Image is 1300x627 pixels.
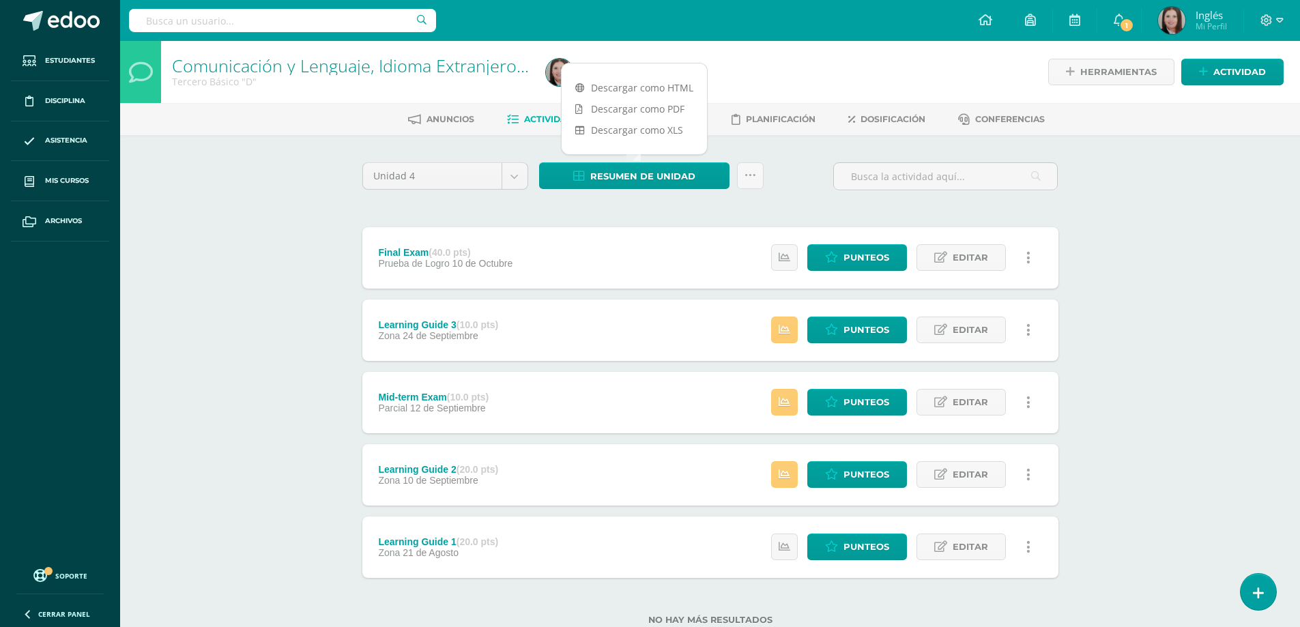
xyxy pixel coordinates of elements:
strong: (20.0 pts) [457,464,498,475]
a: Conferencias [958,108,1045,130]
img: e03ec1ec303510e8e6f60bf4728ca3bf.png [546,59,573,86]
a: Unidad 4 [363,163,528,189]
a: Actividad [1181,59,1284,85]
span: 21 de Agosto [403,547,459,558]
span: Cerrar panel [38,609,90,619]
span: Punteos [843,390,889,415]
span: Asistencia [45,135,87,146]
span: Mis cursos [45,175,89,186]
a: Asistencia [11,121,109,162]
a: Comunicación y Lenguaje, Idioma Extranjero Inglés [172,54,566,77]
span: Anuncios [427,114,474,124]
span: Punteos [843,317,889,342]
span: Prueba de Logro [378,258,449,269]
a: Herramientas [1048,59,1174,85]
span: Parcial [378,403,407,413]
span: Planificación [746,114,815,124]
span: 24 de Septiembre [403,330,478,341]
h1: Comunicación y Lenguaje, Idioma Extranjero Inglés [172,56,530,75]
a: Anuncios [408,108,474,130]
strong: (10.0 pts) [457,319,498,330]
a: Punteos [807,317,907,343]
input: Busca un usuario... [129,9,436,32]
span: 12 de Septiembre [410,403,486,413]
span: Editar [953,390,988,415]
a: Archivos [11,201,109,242]
div: Learning Guide 3 [378,319,498,330]
div: Mid-term Exam [378,392,489,403]
span: Mi Perfil [1196,20,1227,32]
span: Herramientas [1080,59,1157,85]
a: Mis cursos [11,161,109,201]
span: Editar [953,317,988,342]
a: Descargar como XLS [562,119,707,141]
a: Planificación [732,108,815,130]
span: Soporte [55,571,87,581]
a: Punteos [807,461,907,488]
span: Punteos [843,462,889,487]
strong: (40.0 pts) [429,247,470,258]
span: Actividades [524,114,584,124]
span: Punteos [843,245,889,270]
a: Descargar como PDF [562,98,707,119]
span: Resumen de unidad [590,164,695,189]
img: e03ec1ec303510e8e6f60bf4728ca3bf.png [1158,7,1185,34]
span: Zona [378,547,400,558]
a: Soporte [16,566,104,584]
span: Archivos [45,216,82,227]
a: Punteos [807,534,907,560]
div: Learning Guide 2 [378,464,498,475]
span: Zona [378,475,400,486]
a: Estudiantes [11,41,109,81]
span: Zona [378,330,400,341]
a: Dosificación [848,108,925,130]
span: Inglés [1196,8,1227,22]
span: Actividad [1213,59,1266,85]
strong: (10.0 pts) [447,392,489,403]
a: Punteos [807,244,907,271]
span: Conferencias [975,114,1045,124]
span: Editar [953,462,988,487]
div: Tercero Básico 'D' [172,75,530,88]
span: Unidad 4 [373,163,491,189]
a: Punteos [807,389,907,415]
a: Descargar como HTML [562,77,707,98]
div: Learning Guide 1 [378,536,498,547]
span: 10 de Septiembre [403,475,478,486]
strong: (20.0 pts) [457,536,498,547]
span: Punteos [843,534,889,559]
a: Actividades [507,108,584,130]
span: Disciplina [45,96,85,106]
input: Busca la actividad aquí... [834,163,1057,190]
label: No hay más resultados [362,615,1058,625]
a: Disciplina [11,81,109,121]
a: Resumen de unidad [539,162,730,189]
span: Editar [953,534,988,559]
span: Dosificación [861,114,925,124]
span: 1 [1119,18,1134,33]
div: Final Exam [378,247,512,258]
span: Estudiantes [45,55,95,66]
span: Editar [953,245,988,270]
span: 10 de Octubre [452,258,513,269]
